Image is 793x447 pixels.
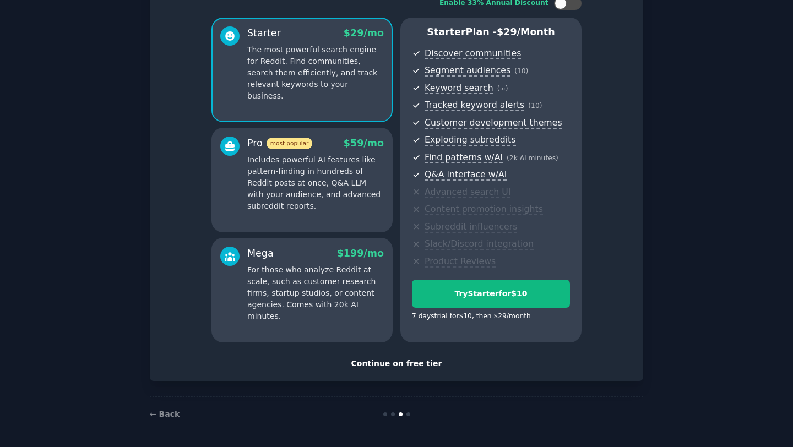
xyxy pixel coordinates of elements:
[507,154,558,162] span: ( 2k AI minutes )
[425,169,507,181] span: Q&A interface w/AI
[412,280,570,308] button: TryStarterfor$10
[425,256,496,268] span: Product Reviews
[247,26,281,40] div: Starter
[425,48,521,59] span: Discover communities
[412,288,569,299] div: Try Starter for $10
[425,238,534,250] span: Slack/Discord integration
[344,138,384,149] span: $ 59 /mo
[425,65,510,77] span: Segment audiences
[497,85,508,92] span: ( ∞ )
[247,264,384,322] p: For those who analyze Reddit at scale, such as customer research firms, startup studios, or conte...
[497,26,555,37] span: $ 29 /month
[425,221,517,233] span: Subreddit influencers
[150,410,180,418] a: ← Back
[247,247,274,260] div: Mega
[528,102,542,110] span: ( 10 )
[514,67,528,75] span: ( 10 )
[267,138,313,149] span: most popular
[425,134,515,146] span: Exploding subreddits
[412,25,570,39] p: Starter Plan -
[412,312,531,321] div: 7 days trial for $10 , then $ 29 /month
[425,100,524,111] span: Tracked keyword alerts
[161,358,632,369] div: Continue on free tier
[247,44,384,102] p: The most powerful search engine for Reddit. Find communities, search them efficiently, and track ...
[425,117,562,129] span: Customer development themes
[425,204,543,215] span: Content promotion insights
[247,137,312,150] div: Pro
[247,154,384,212] p: Includes powerful AI features like pattern-finding in hundreds of Reddit posts at once, Q&A LLM w...
[344,28,384,39] span: $ 29 /mo
[337,248,384,259] span: $ 199 /mo
[425,187,510,198] span: Advanced search UI
[425,83,493,94] span: Keyword search
[425,152,503,163] span: Find patterns w/AI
